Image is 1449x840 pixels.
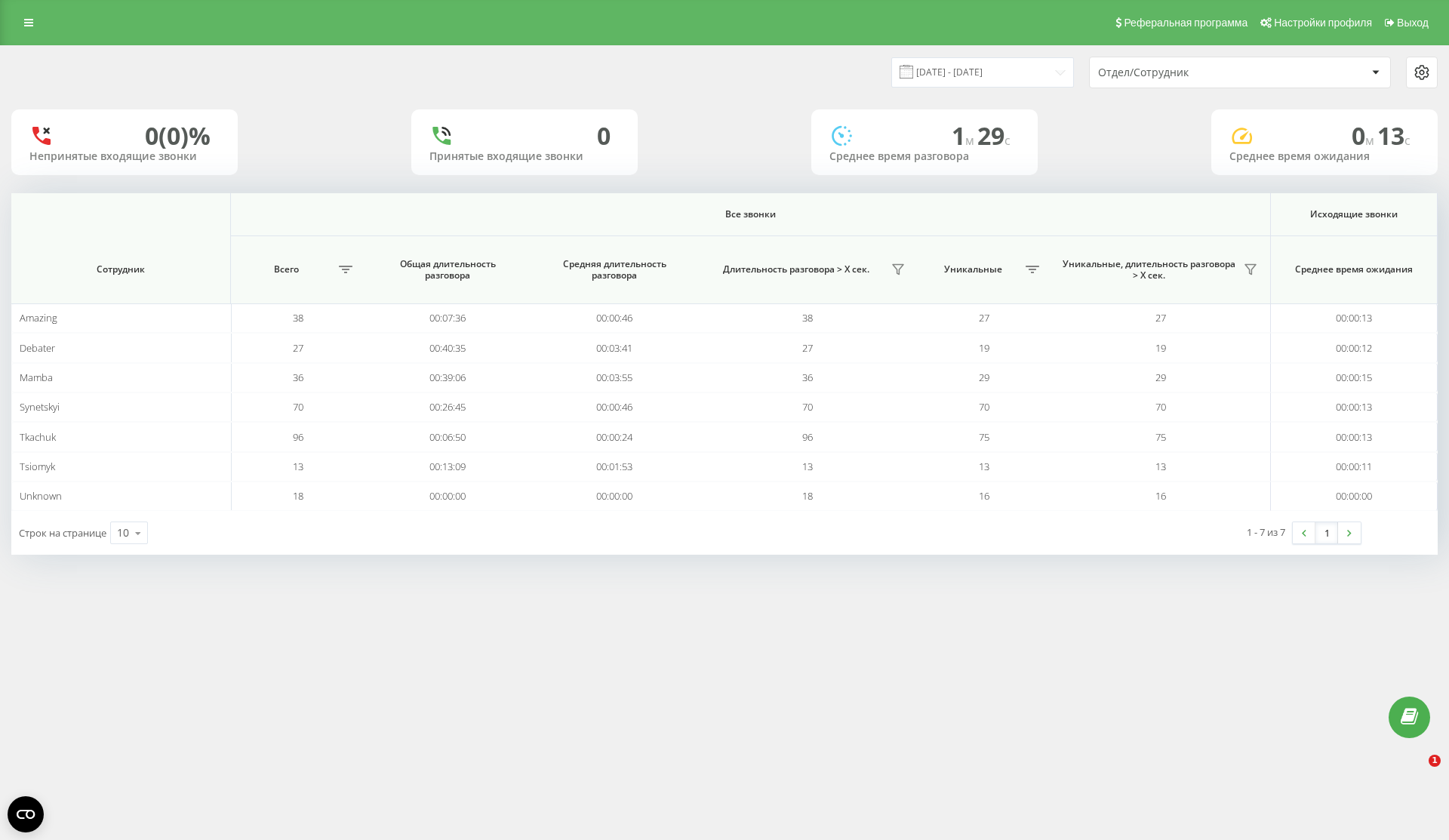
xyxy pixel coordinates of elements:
td: 00:03:41 [531,333,698,362]
span: 29 [979,371,989,384]
span: 70 [802,400,813,414]
span: Всего [238,263,334,275]
span: Debater [20,341,55,355]
td: 00:00:13 [1271,303,1438,333]
span: Общая длительность разговора [380,258,516,282]
span: 0 [1352,119,1377,152]
td: 00:01:53 [531,452,698,482]
td: 00:26:45 [365,392,531,422]
td: 00:00:13 [1271,392,1438,422]
td: 00:40:35 [365,333,531,362]
span: 96 [802,430,813,444]
td: 00:13:09 [365,452,531,482]
td: 00:00:00 [531,482,698,511]
span: 16 [1155,489,1166,503]
span: Строк на странице [19,526,106,540]
td: 00:00:12 [1271,333,1438,362]
td: 00:00:11 [1271,452,1438,482]
span: 1 [1429,755,1441,767]
span: Исходящие звонки [1286,208,1422,220]
span: Unknown [20,489,62,503]
span: c [1404,132,1411,149]
div: Среднее время ожидания [1229,150,1420,163]
div: 10 [117,525,129,540]
div: 0 (0)% [145,122,211,150]
td: 00:00:15 [1271,363,1438,392]
td: 00:00:00 [1271,482,1438,511]
span: 38 [802,311,813,325]
span: 13 [1377,119,1411,152]
span: Настройки профиля [1274,17,1372,29]
td: 00:03:55 [531,363,698,392]
span: 19 [979,341,989,355]
div: Непринятые входящие звонки [29,150,220,163]
span: Среднее время ожидания [1286,263,1422,275]
span: Уникальные [925,263,1021,275]
div: 1 - 7 из 7 [1247,525,1285,540]
span: 27 [802,341,813,355]
span: 13 [1155,460,1166,473]
td: 00:06:50 [365,422,531,451]
span: 36 [293,371,303,384]
span: 27 [293,341,303,355]
span: 29 [977,119,1011,152]
iframe: Intercom live chat [1398,755,1434,791]
td: 00:07:36 [365,303,531,333]
span: 70 [1155,400,1166,414]
span: Длительность разговора > Х сек. [706,263,887,275]
td: 00:00:24 [531,422,698,451]
td: 00:00:00 [365,482,531,511]
span: Amazing [20,311,57,325]
span: Все звонки [290,208,1211,220]
div: Принятые входящие звонки [429,150,620,163]
span: Реферальная программа [1124,17,1247,29]
span: Mamba [20,371,53,384]
a: 1 [1315,522,1338,543]
span: Сотрудник [29,263,213,275]
button: Open CMP widget [8,796,44,832]
span: 75 [1155,430,1166,444]
td: 00:00:13 [1271,422,1438,451]
span: 96 [293,430,303,444]
span: Tsiomyk [20,460,55,473]
span: 36 [802,371,813,384]
span: Synetskyi [20,400,60,414]
span: 29 [1155,371,1166,384]
div: Отдел/Сотрудник [1098,66,1278,79]
span: м [1365,132,1377,149]
span: 75 [979,430,989,444]
span: 18 [802,489,813,503]
span: Уникальные, длительность разговора > Х сек. [1059,258,1239,282]
span: 18 [293,489,303,503]
span: Выход [1397,17,1429,29]
div: Среднее время разговора [829,150,1020,163]
span: 38 [293,311,303,325]
span: 13 [293,460,303,473]
span: c [1004,132,1011,149]
td: 00:00:46 [531,392,698,422]
span: 70 [979,400,989,414]
span: 1 [952,119,977,152]
span: 16 [979,489,989,503]
div: 0 [597,122,611,150]
span: 13 [802,460,813,473]
span: Tkachuk [20,430,56,444]
td: 00:00:46 [531,303,698,333]
span: м [965,132,977,149]
span: Средняя длительность разговора [546,258,683,282]
span: 13 [979,460,989,473]
span: 27 [979,311,989,325]
span: 19 [1155,341,1166,355]
td: 00:39:06 [365,363,531,392]
span: 27 [1155,311,1166,325]
span: 70 [293,400,303,414]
